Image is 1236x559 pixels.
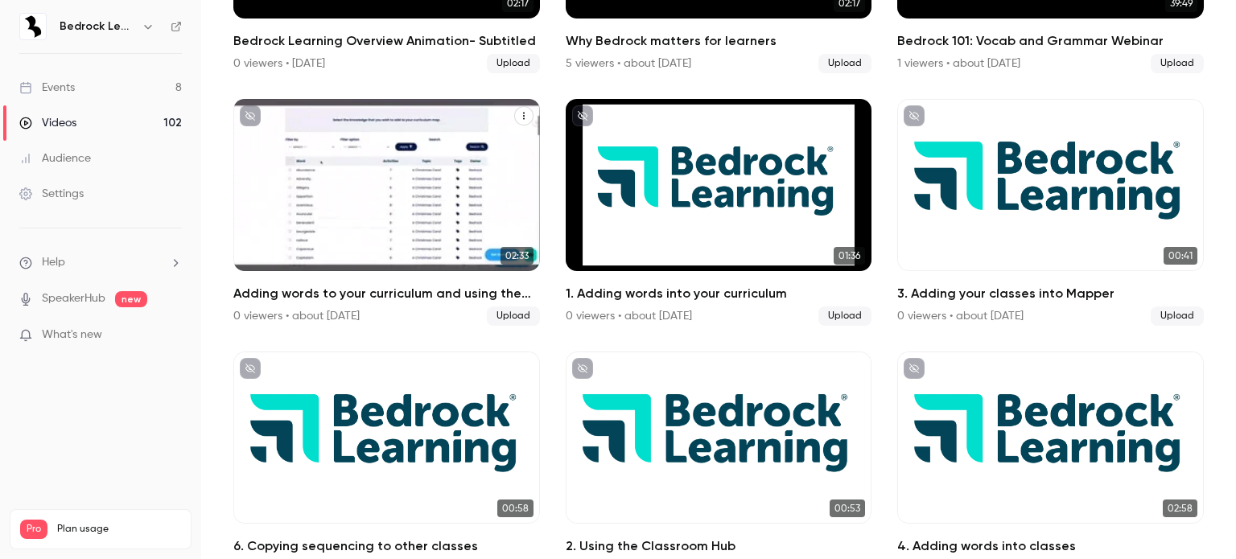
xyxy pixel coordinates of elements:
[115,291,147,307] span: new
[830,499,865,517] span: 00:53
[19,80,75,96] div: Events
[19,150,91,166] div: Audience
[566,536,872,556] h2: 2. Using the Classroom Hub
[233,284,540,303] h2: Adding words to your curriculum and using them in the Classroom Hub
[566,99,872,326] li: 1. Adding words into your curriculum
[233,308,360,324] div: 0 viewers • about [DATE]
[240,105,261,126] button: unpublished
[60,18,135,35] h6: Bedrock Learning
[233,99,540,326] li: Adding words to your curriculum and using them in the Classroom Hub
[233,55,325,72] div: 0 viewers • [DATE]
[1151,54,1204,73] span: Upload
[904,105,925,126] button: unpublished
[818,54,871,73] span: Upload
[19,254,182,271] li: help-dropdown-opener
[42,327,102,343] span: What's new
[834,247,865,265] span: 01:36
[904,358,925,379] button: unpublished
[566,55,691,72] div: 5 viewers • about [DATE]
[163,328,182,343] iframe: Noticeable Trigger
[20,14,46,39] img: Bedrock Learning
[240,358,261,379] button: unpublished
[897,99,1204,326] a: 00:413. Adding your classes into Mapper0 viewers • about [DATE]Upload
[897,99,1204,326] li: 3. Adding your classes into Mapper
[897,308,1024,324] div: 0 viewers • about [DATE]
[566,308,692,324] div: 0 viewers • about [DATE]
[566,31,872,51] h2: Why Bedrock matters for learners
[897,55,1020,72] div: 1 viewers • about [DATE]
[20,520,47,539] span: Pro
[233,99,540,326] a: 02:33Adding words to your curriculum and using them in the Classroom Hub0 viewers • about [DATE]U...
[897,31,1204,51] h2: Bedrock 101: Vocab and Grammar Webinar
[572,105,593,126] button: unpublished
[233,536,540,556] h2: 6. Copying sequencing to other classes
[897,536,1204,556] h2: 4. Adding words into classes
[233,31,540,51] h2: Bedrock Learning Overview Animation- Subtitled
[566,284,872,303] h2: 1. Adding words into your curriculum
[897,284,1204,303] h2: 3. Adding your classes into Mapper
[497,499,534,517] span: 00:58
[501,247,534,265] span: 02:33
[1163,499,1197,517] span: 02:58
[572,358,593,379] button: unpublished
[1164,247,1197,265] span: 00:41
[566,99,872,326] a: 01:361. Adding words into your curriculum0 viewers • about [DATE]Upload
[19,186,84,202] div: Settings
[487,306,540,326] span: Upload
[487,54,540,73] span: Upload
[1151,306,1204,326] span: Upload
[57,523,181,536] span: Plan usage
[818,306,871,326] span: Upload
[19,115,76,131] div: Videos
[42,290,105,307] a: SpeakerHub
[42,254,65,271] span: Help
